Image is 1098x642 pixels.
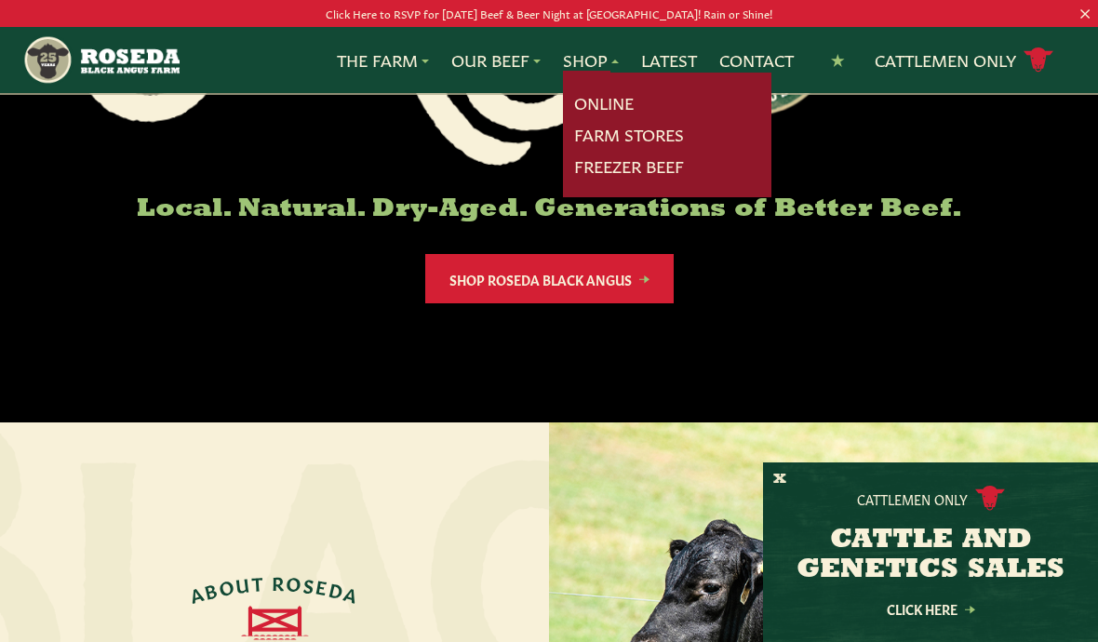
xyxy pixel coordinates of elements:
[22,27,1077,93] nav: Main Navigation
[773,470,786,489] button: X
[563,48,619,73] a: Shop
[202,578,221,601] span: B
[234,573,252,595] span: U
[337,48,429,73] a: The Farm
[217,575,237,598] span: O
[328,578,348,601] span: D
[73,195,1025,224] h6: Local. Natural. Dry-Aged. Generations of Better Beef.
[22,34,180,86] img: https://roseda.com/wp-content/uploads/2021/05/roseda-25-header.png
[847,603,1014,615] a: Click Here
[315,575,331,597] span: E
[857,489,968,508] p: Cattlemen Only
[55,4,1043,23] p: Click Here to RSVP for [DATE] Beef & Beer Night at [GEOGRAPHIC_DATA]! Rain or Shine!
[251,572,265,594] span: T
[302,573,317,595] span: S
[342,582,363,606] span: A
[875,44,1053,76] a: Cattlemen Only
[186,571,362,605] div: ABOUT ROSEDA
[425,254,674,303] a: Shop Roseda Black Angus
[786,526,1075,585] h3: CATTLE AND GENETICS SALES
[272,571,286,592] span: R
[975,486,1005,511] img: cattle-icon.svg
[451,48,541,73] a: Our Beef
[719,48,794,73] a: Contact
[574,123,684,147] a: Farm Stores
[286,572,304,594] span: O
[574,91,634,115] a: Online
[187,582,208,606] span: A
[641,48,697,73] a: Latest
[574,154,684,179] a: Freezer Beef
